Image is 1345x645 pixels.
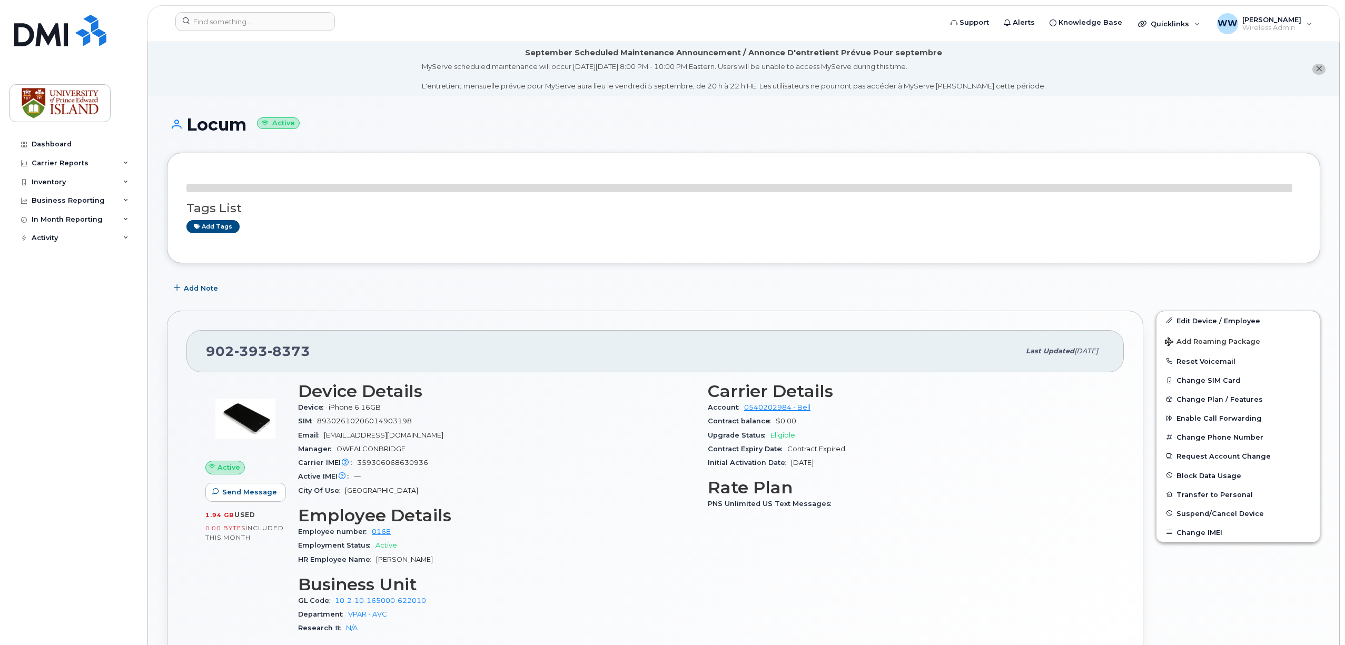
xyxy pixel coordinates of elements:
span: 902 [206,343,310,359]
span: 0.00 Bytes [205,524,245,532]
button: close notification [1312,64,1326,75]
span: iPhone 6 16GB [329,403,381,411]
span: Device [298,403,329,411]
button: Enable Call Forwarding [1156,409,1320,428]
span: Upgrade Status [708,431,770,439]
span: Active [375,541,397,549]
span: Employment Status [298,541,375,549]
span: used [234,511,255,519]
span: 89302610206014903198 [317,417,412,425]
a: 10-2-10-165000-622010 [335,597,426,604]
span: — [354,472,361,480]
div: MyServe scheduled maintenance will occur [DATE][DATE] 8:00 PM - 10:00 PM Eastern. Users will be u... [422,62,1046,91]
span: Contract Expiry Date [708,445,787,453]
span: Active IMEI [298,472,354,480]
span: [EMAIL_ADDRESS][DOMAIN_NAME] [324,431,443,439]
h3: Employee Details [298,506,695,525]
span: 1.94 GB [205,511,234,519]
button: Request Account Change [1156,446,1320,465]
small: Active [257,117,300,130]
h3: Carrier Details [708,382,1105,401]
a: Edit Device / Employee [1156,311,1320,330]
span: SIM [298,417,317,425]
span: Manager [298,445,337,453]
span: Add Roaming Package [1165,338,1260,348]
h3: Device Details [298,382,695,401]
span: Contract balance [708,417,776,425]
button: Suspend/Cancel Device [1156,504,1320,523]
a: VPAR - AVC [348,610,387,618]
span: Last updated [1026,347,1074,355]
span: Add Note [184,283,218,293]
button: Send Message [205,483,286,502]
div: September Scheduled Maintenance Announcement / Annonce D'entretient Prévue Pour septembre [525,47,942,58]
span: Enable Call Forwarding [1176,414,1262,422]
span: Active [217,462,240,472]
span: 359306068630936 [357,459,428,467]
button: Change SIM Card [1156,371,1320,390]
h3: Rate Plan [708,478,1105,497]
span: Department [298,610,348,618]
span: Send Message [222,487,277,497]
span: City Of Use [298,487,345,494]
img: image20231002-3703462-1wx6rma.jpeg [214,387,277,450]
button: Change IMEI [1156,523,1320,542]
span: HR Employee Name [298,555,376,563]
span: 393 [234,343,268,359]
span: Carrier IMEI [298,459,357,467]
span: PNS Unlimited US Text Messages [708,500,836,508]
a: Add tags [186,220,240,233]
span: OWFALCONBRIDGE [337,445,406,453]
span: Contract Expired [787,445,845,453]
button: Block Data Usage [1156,466,1320,485]
span: included this month [205,524,284,541]
span: GL Code [298,597,335,604]
span: [DATE] [1074,347,1098,355]
span: [PERSON_NAME] [376,555,433,563]
h1: Locum [167,115,1320,134]
span: Initial Activation Date [708,459,791,467]
a: 0168 [372,528,391,535]
span: [DATE] [791,459,814,467]
span: Eligible [770,431,795,439]
span: Change Plan / Features [1176,395,1263,403]
span: $0.00 [776,417,796,425]
button: Change Phone Number [1156,428,1320,446]
button: Change Plan / Features [1156,390,1320,409]
h3: Tags List [186,202,1301,215]
a: 0540202984 - Bell [744,403,810,411]
button: Add Note [167,279,227,298]
span: Account [708,403,744,411]
span: Research # [298,624,346,632]
span: 8373 [268,343,310,359]
span: [GEOGRAPHIC_DATA] [345,487,418,494]
button: Reset Voicemail [1156,352,1320,371]
button: Add Roaming Package [1156,330,1320,352]
h3: Business Unit [298,575,695,594]
a: N/A [346,624,358,632]
span: Employee number [298,528,372,535]
span: Email [298,431,324,439]
button: Transfer to Personal [1156,485,1320,504]
span: Suspend/Cancel Device [1176,509,1264,517]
